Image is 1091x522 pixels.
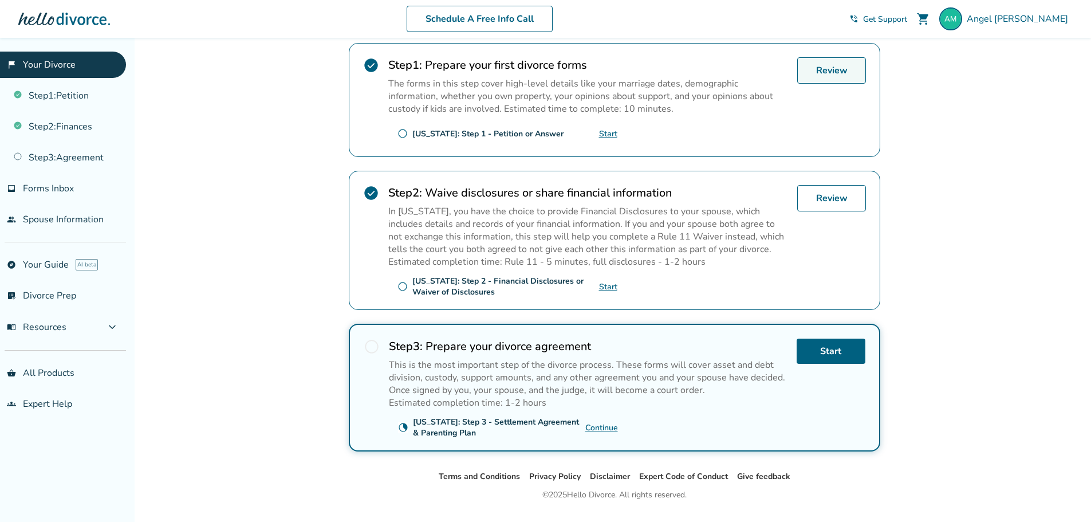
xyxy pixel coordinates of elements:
a: Start [797,339,865,364]
span: Angel [PERSON_NAME] [967,13,1073,25]
strong: Step 3 : [389,339,423,354]
span: expand_more [105,320,119,334]
h2: Prepare your first divorce forms [388,57,788,73]
span: people [7,215,16,224]
span: menu_book [7,323,16,332]
span: groups [7,399,16,409]
div: [US_STATE]: Step 2 - Financial Disclosures or Waiver of Disclosures [412,276,599,297]
span: check_circle [363,185,379,201]
span: check_circle [363,57,379,73]
a: Start [599,281,617,292]
span: Get Support [863,14,907,25]
a: Start [599,128,617,139]
span: shopping_cart [916,12,930,26]
p: The forms in this step cover high-level details like your marriage dates, demographic information... [388,77,788,115]
span: Resources [7,321,66,333]
strong: Step 1 : [388,57,422,73]
h2: Waive disclosures or share financial information [388,185,788,201]
span: AI beta [76,259,98,270]
span: explore [7,260,16,269]
li: Disclaimer [590,470,630,484]
h2: Prepare your divorce agreement [389,339,787,354]
a: phone_in_talkGet Support [849,14,907,25]
a: Privacy Policy [529,471,581,482]
strong: Step 2 : [388,185,422,201]
li: Give feedback [737,470,790,484]
p: This is the most important step of the divorce process. These forms will cover asset and debt div... [389,359,787,397]
div: © 2025 Hello Divorce. All rights reserved. [542,488,687,502]
span: flag_2 [7,60,16,69]
iframe: Chat Widget [1034,467,1091,522]
p: In [US_STATE], you have the choice to provide Financial Disclosures to your spouse, which include... [388,205,788,256]
img: angel.moreno210@gmail.com [939,7,962,30]
p: Estimated completion time: 1-2 hours [389,397,787,409]
span: radio_button_unchecked [397,281,408,292]
span: list_alt_check [7,291,16,300]
a: Expert Code of Conduct [639,471,728,482]
span: phone_in_talk [849,14,858,23]
span: clock_loader_40 [398,422,408,433]
span: inbox [7,184,16,193]
span: Forms Inbox [23,182,74,195]
div: [US_STATE]: Step 3 - Settlement Agreement & Parenting Plan [413,417,585,438]
a: Continue [585,422,618,433]
a: Review [797,185,866,211]
a: Schedule A Free Info Call [407,6,553,32]
p: Estimated completion time: Rule 11 - 5 minutes, full disclosures - 1-2 hours [388,256,788,268]
a: Review [797,57,866,84]
span: shopping_basket [7,368,16,378]
span: radio_button_unchecked [397,128,408,139]
div: [US_STATE]: Step 1 - Petition or Answer [412,128,564,139]
a: Terms and Conditions [439,471,520,482]
span: radio_button_unchecked [364,339,380,355]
